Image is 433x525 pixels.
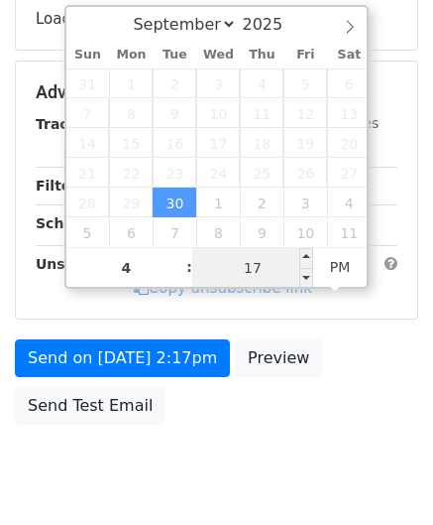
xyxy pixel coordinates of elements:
span: September 23, 2025 [153,158,196,188]
span: September 7, 2025 [66,98,110,128]
a: Send Test Email [15,387,165,425]
span: October 11, 2025 [327,217,371,247]
strong: Filters [36,178,86,194]
span: Wed [196,49,240,62]
span: September 24, 2025 [196,158,240,188]
span: October 9, 2025 [240,217,283,247]
span: September 19, 2025 [283,128,327,158]
span: September 12, 2025 [283,98,327,128]
span: September 1, 2025 [109,68,153,98]
input: Year [237,15,308,34]
span: September 10, 2025 [196,98,240,128]
span: October 3, 2025 [283,188,327,217]
span: September 17, 2025 [196,128,240,158]
strong: Schedule [36,215,107,231]
span: September 5, 2025 [283,68,327,98]
span: September 4, 2025 [240,68,283,98]
span: September 18, 2025 [240,128,283,158]
span: September 3, 2025 [196,68,240,98]
a: Preview [235,339,322,377]
span: October 1, 2025 [196,188,240,217]
span: Mon [109,49,153,62]
input: Hour [66,248,187,288]
span: Thu [240,49,283,62]
h5: Advanced [36,81,397,103]
span: Sun [66,49,110,62]
span: October 5, 2025 [66,217,110,247]
span: September 30, 2025 [153,188,196,217]
span: August 31, 2025 [66,68,110,98]
span: Sat [327,49,371,62]
span: Fri [283,49,327,62]
span: September 13, 2025 [327,98,371,128]
span: October 2, 2025 [240,188,283,217]
span: September 22, 2025 [109,158,153,188]
span: : [186,247,192,287]
strong: Unsubscribe [36,256,133,272]
span: October 7, 2025 [153,217,196,247]
span: September 14, 2025 [66,128,110,158]
input: Minute [192,248,313,288]
span: September 26, 2025 [283,158,327,188]
span: Click to toggle [313,247,368,287]
a: Send on [DATE] 2:17pm [15,339,230,377]
span: September 16, 2025 [153,128,196,158]
span: September 6, 2025 [327,68,371,98]
strong: Tracking [36,116,102,132]
span: September 28, 2025 [66,188,110,217]
span: October 6, 2025 [109,217,153,247]
span: October 10, 2025 [283,217,327,247]
span: September 11, 2025 [240,98,283,128]
span: September 29, 2025 [109,188,153,217]
span: September 8, 2025 [109,98,153,128]
span: October 4, 2025 [327,188,371,217]
span: September 21, 2025 [66,158,110,188]
span: September 2, 2025 [153,68,196,98]
span: September 20, 2025 [327,128,371,158]
span: October 8, 2025 [196,217,240,247]
span: September 25, 2025 [240,158,283,188]
iframe: Chat Widget [334,430,433,525]
a: Copy unsubscribe link [134,279,312,297]
span: September 15, 2025 [109,128,153,158]
span: September 27, 2025 [327,158,371,188]
span: September 9, 2025 [153,98,196,128]
span: Tue [153,49,196,62]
